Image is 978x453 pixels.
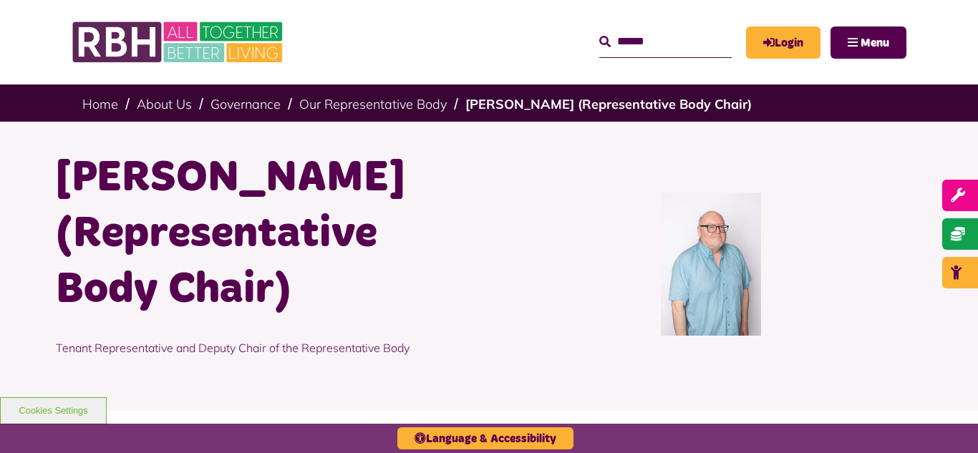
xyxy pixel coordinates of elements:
[72,14,286,70] img: RBH
[661,193,762,336] img: Andrew Johnson
[82,96,118,112] a: Home
[56,318,478,378] p: Tenant Representative and Deputy Chair of the Representative Body
[137,96,192,112] a: About Us
[861,37,889,49] span: Menu
[210,96,281,112] a: Governance
[56,150,478,318] h1: [PERSON_NAME] (Representative Body Chair)
[397,427,573,449] button: Language & Accessibility
[465,96,752,112] a: [PERSON_NAME] (Representative Body Chair)
[914,389,978,453] iframe: Netcall Web Assistant for live chat
[746,26,820,59] a: MyRBH
[299,96,447,112] a: Our Representative Body
[831,26,906,59] button: Navigation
